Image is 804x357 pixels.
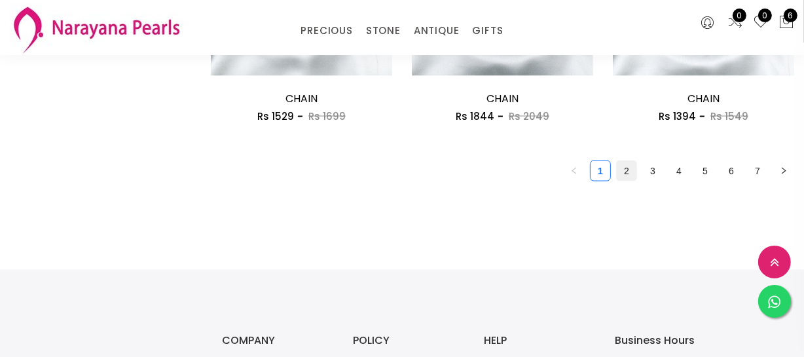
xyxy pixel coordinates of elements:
[695,161,715,181] a: 5
[570,167,578,175] span: left
[414,21,460,41] a: ANTIQUE
[616,160,637,181] li: 2
[687,91,720,106] a: CHAIN
[695,160,716,181] li: 5
[748,161,767,181] a: 7
[747,160,768,181] li: 7
[456,109,494,123] span: Rs 1844
[753,14,769,31] a: 0
[710,109,748,123] span: Rs 1549
[778,14,794,31] button: 6
[564,160,585,181] button: left
[285,91,318,106] a: CHAIN
[643,161,663,181] a: 3
[780,167,788,175] span: right
[617,161,636,181] a: 2
[642,160,663,181] li: 3
[301,21,352,41] a: PRECIOUS
[721,160,742,181] li: 6
[773,160,794,181] button: right
[590,160,611,181] li: 1
[758,9,772,22] span: 0
[472,21,503,41] a: GIFTS
[733,9,746,22] span: 0
[486,91,519,106] a: CHAIN
[222,335,327,346] h3: COMPANY
[722,161,741,181] a: 6
[257,109,294,123] span: Rs 1529
[668,160,689,181] li: 4
[353,335,458,346] h3: POLICY
[669,161,689,181] a: 4
[615,335,720,346] h3: Business Hours
[659,109,696,123] span: Rs 1394
[509,109,549,123] span: Rs 2049
[727,14,743,31] a: 0
[591,161,610,181] a: 1
[773,160,794,181] li: Next Page
[308,109,346,123] span: Rs 1699
[484,335,589,346] h3: HELP
[784,9,797,22] span: 6
[366,21,401,41] a: STONE
[564,160,585,181] li: Previous Page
